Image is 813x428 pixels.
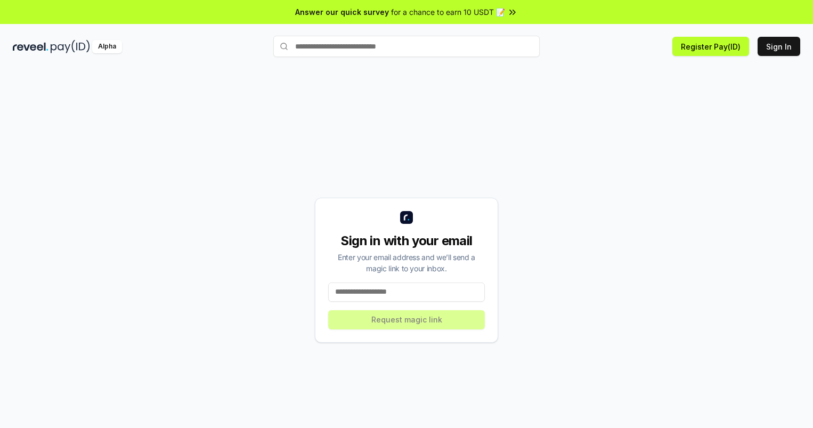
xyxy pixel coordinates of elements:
div: Alpha [92,40,122,53]
div: Sign in with your email [328,232,485,249]
img: reveel_dark [13,40,48,53]
button: Sign In [758,37,800,56]
img: pay_id [51,40,90,53]
img: logo_small [400,211,413,224]
div: Enter your email address and we’ll send a magic link to your inbox. [328,252,485,274]
span: Answer our quick survey [295,6,389,18]
span: for a chance to earn 10 USDT 📝 [391,6,505,18]
button: Register Pay(ID) [672,37,749,56]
